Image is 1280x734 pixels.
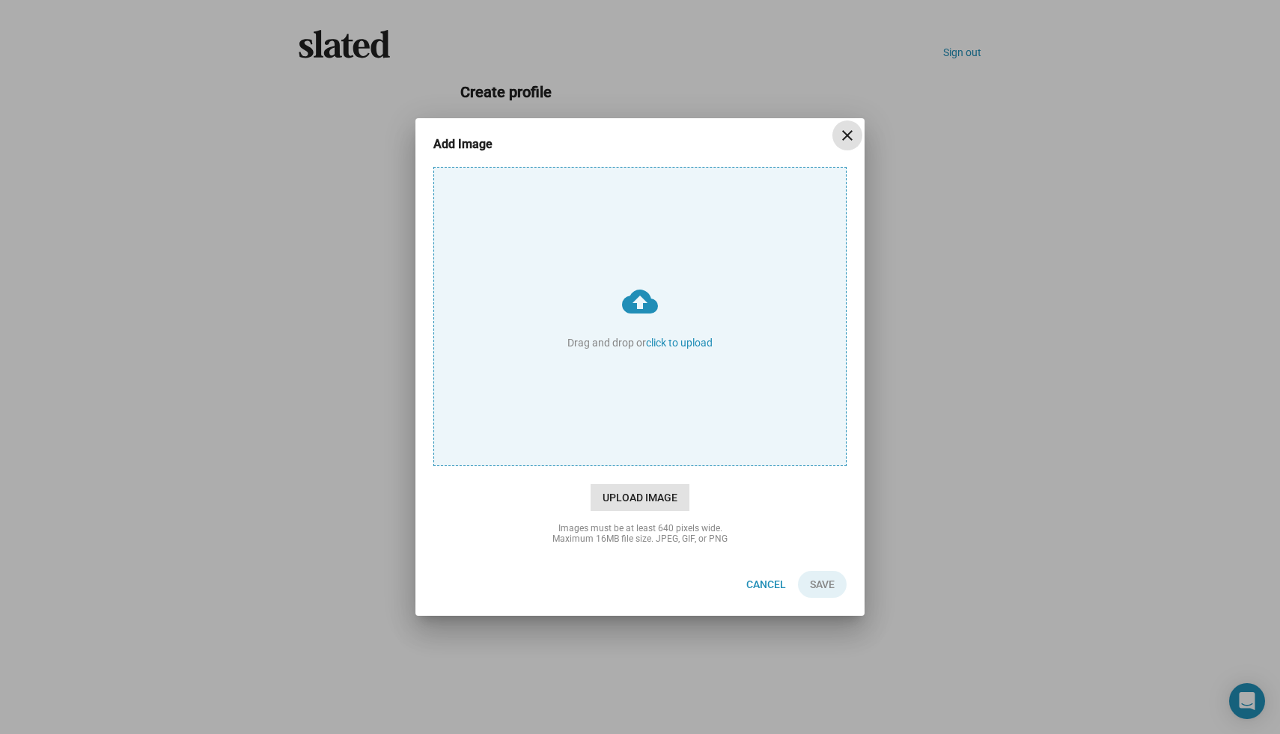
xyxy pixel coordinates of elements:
button: Save [798,571,847,598]
div: Images must be at least 640 pixels wide. Maximum 16MB file size. JPEG, GIF, or PNG [490,523,790,544]
span: Save [810,571,835,598]
span: Cancel [746,571,786,598]
h3: Add Image [433,136,513,152]
span: Upload Image [591,484,689,511]
button: Cancel [734,571,798,598]
mat-icon: close [838,126,856,144]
